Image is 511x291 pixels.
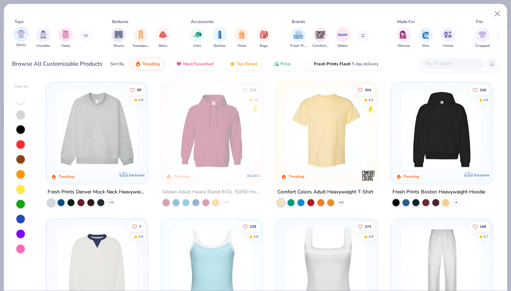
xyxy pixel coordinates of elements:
div: 4.8 [139,97,144,103]
img: Tanks Image [62,31,70,39]
img: Bottles Image [216,31,224,39]
span: Most Favorited [183,61,213,67]
img: Shorts Image [115,31,123,39]
span: Exclusive [474,173,489,177]
button: filter button [257,28,271,49]
span: 223 [250,88,256,92]
button: Price [268,58,296,70]
button: filter button [336,28,350,49]
button: filter button [397,28,411,49]
div: 4.8 [253,234,258,239]
img: Gildan Image [337,29,348,40]
button: filter button [133,28,149,49]
span: Hats [193,43,201,49]
span: Men [422,43,429,49]
img: Shirts Image [17,30,25,38]
img: TopRated.gif [230,61,235,67]
div: 4.6 [139,234,144,239]
button: filter button [235,28,249,49]
button: Like [469,221,490,231]
span: 7 [139,225,142,228]
button: Top Rated [224,58,262,70]
div: 4.8 [368,234,373,239]
div: Comfort Colors Adult Heavyweight T-Shirt [278,188,373,197]
img: Men Image [422,31,430,39]
button: filter button [419,28,433,49]
button: Like [354,221,375,231]
div: filter for Fresh Prints [290,28,307,49]
span: Bags [260,43,268,49]
div: filter for Tanks [59,28,73,49]
div: Sort By [110,61,124,67]
span: 246 [480,88,486,92]
div: 4.9 [368,97,373,103]
img: Cropped Image [478,31,487,39]
span: Bottles [214,43,226,49]
span: + 60 [338,201,343,205]
div: filter for Totes [235,28,249,49]
div: filter for Hats [190,28,204,49]
div: filter for Men [419,28,433,49]
button: Like [354,85,375,95]
button: Most Favorited [171,58,219,70]
button: Like [129,221,145,231]
span: + 9 [454,201,457,205]
span: 304 [365,88,371,92]
div: Made For [397,18,415,25]
span: Cropped [476,43,490,49]
button: Like [469,85,490,95]
span: Tanks [61,43,70,49]
img: 91acfc32-fd48-4d6b-bdad-a4c1a30ac3fc [398,89,485,170]
div: filter for Cropped [476,28,490,49]
div: filter for Women [397,28,411,49]
img: Bags Image [260,31,268,39]
button: filter button [59,28,73,49]
span: Top Rated [237,61,257,67]
div: filter for Shirts [14,27,28,48]
img: Comfort Colors logo [361,169,375,183]
span: + 37 [223,201,229,205]
img: 01756b78-01f6-4cc6-8d8a-3c30c1a0c8ac [168,89,255,170]
span: Gildan [337,43,348,49]
button: filter button [213,28,227,49]
div: Gildan Adult Heavy Blend 8 Oz. 50/50 Hooded Sweatshirt [163,188,261,197]
button: filter button [441,28,455,49]
button: filter button [290,28,307,49]
button: filter button [476,28,490,49]
span: 238 [250,225,256,228]
button: filter button [190,28,204,49]
span: Skirts [158,43,167,49]
img: 029b8af0-80e6-406f-9fdc-fdf898547912 [283,89,370,170]
img: Women Image [400,31,408,39]
span: Women [397,43,410,49]
div: 4.8 [483,97,488,103]
div: filter for Unisex [441,28,455,49]
button: Close [491,7,504,21]
div: Fresh Prints Boston Heavyweight Hoodie [392,188,485,197]
span: Shirts [16,43,26,48]
img: Fresh Prints Image [293,29,304,40]
img: flash.gif [307,61,313,67]
div: Brands [292,18,305,25]
span: Shorts [113,43,124,49]
img: Unisex Image [444,31,452,39]
span: Fresh Prints [290,43,307,49]
button: Like [127,85,145,95]
button: Like [239,85,260,95]
div: filter for Shorts [111,28,126,49]
div: filter for Bottles [213,28,227,49]
div: filter for Hoodies [36,28,50,49]
span: 168 [480,225,486,228]
span: 273 [365,225,371,228]
span: Sweatpants [133,43,149,49]
span: + 10 [108,201,114,205]
button: Fresh Prints Flash5 day delivery [302,58,384,70]
div: filter for Bags [257,28,271,49]
span: Trending [142,61,160,67]
span: 5 day delivery [352,60,378,68]
img: Hoodies Image [39,31,47,39]
img: Comfort Colors Image [315,29,326,40]
button: filter button [156,28,170,49]
input: Try "T-Shirt" [425,60,479,68]
span: Hoodies [37,43,50,49]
